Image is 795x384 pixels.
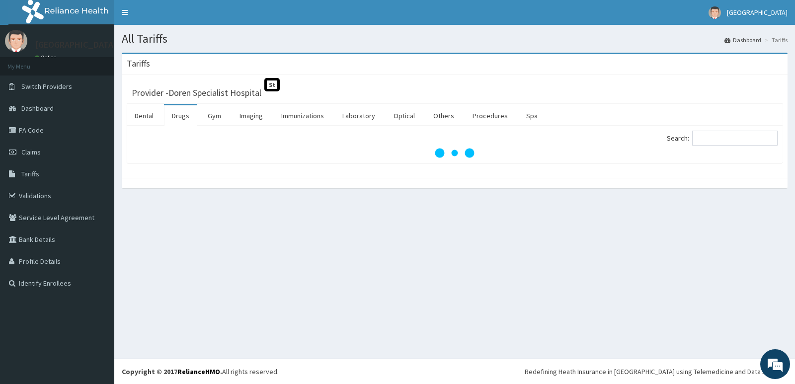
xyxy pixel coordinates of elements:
[724,36,761,44] a: Dashboard
[164,105,197,126] a: Drugs
[232,105,271,126] a: Imaging
[5,30,27,52] img: User Image
[35,40,117,49] p: [GEOGRAPHIC_DATA]
[177,367,220,376] a: RelianceHMO
[667,131,778,146] label: Search:
[465,105,516,126] a: Procedures
[762,36,788,44] li: Tariffs
[692,131,778,146] input: Search:
[122,32,788,45] h1: All Tariffs
[386,105,423,126] a: Optical
[114,359,795,384] footer: All rights reserved.
[21,148,41,156] span: Claims
[127,105,161,126] a: Dental
[21,82,72,91] span: Switch Providers
[132,88,261,97] h3: Provider - Doren Specialist Hospital
[727,8,788,17] span: [GEOGRAPHIC_DATA]
[35,54,59,61] a: Online
[435,133,475,173] svg: audio-loading
[273,105,332,126] a: Immunizations
[127,59,150,68] h3: Tariffs
[518,105,546,126] a: Spa
[264,78,280,91] span: St
[21,104,54,113] span: Dashboard
[21,169,39,178] span: Tariffs
[334,105,383,126] a: Laboratory
[425,105,462,126] a: Others
[525,367,788,377] div: Redefining Heath Insurance in [GEOGRAPHIC_DATA] using Telemedicine and Data Science!
[122,367,222,376] strong: Copyright © 2017 .
[200,105,229,126] a: Gym
[709,6,721,19] img: User Image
